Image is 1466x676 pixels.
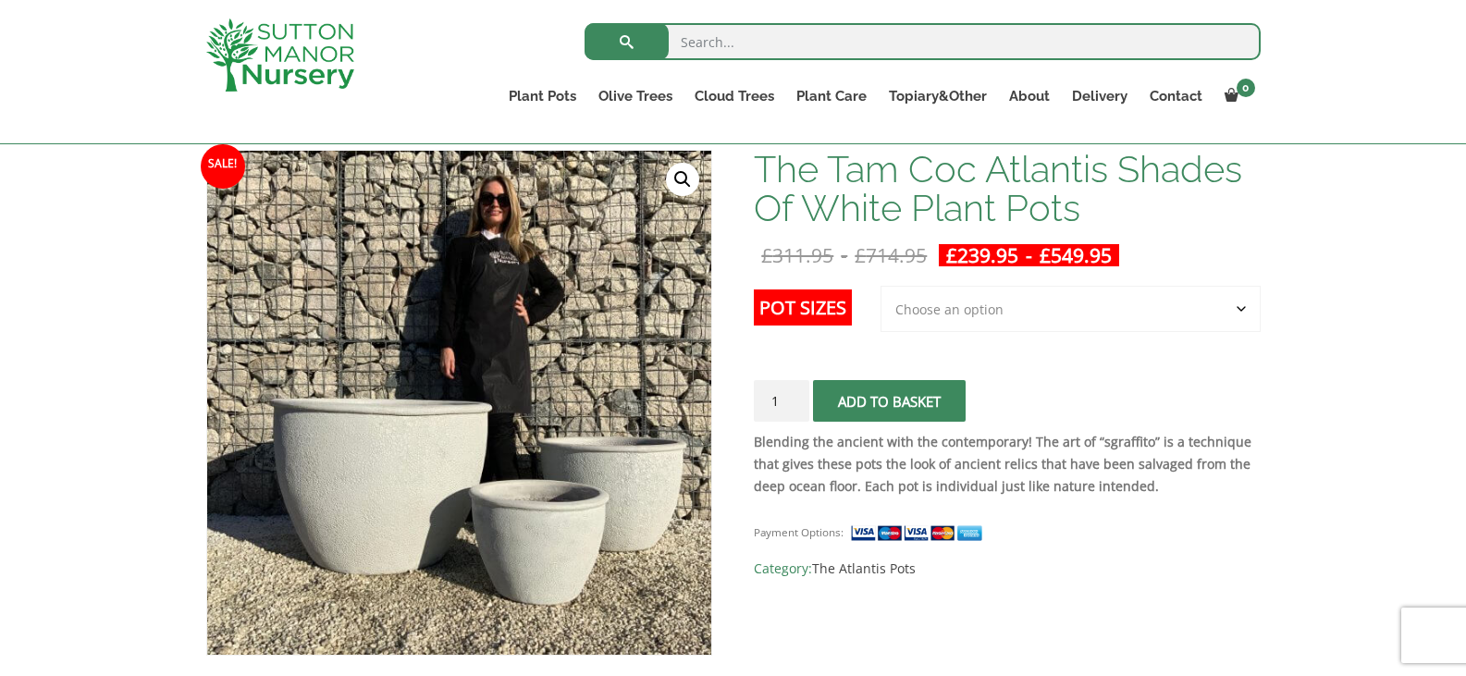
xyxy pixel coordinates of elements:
[850,523,989,543] img: payment supported
[785,83,878,109] a: Plant Care
[684,83,785,109] a: Cloud Trees
[813,380,966,422] button: Add to basket
[206,18,354,92] img: logo
[1040,242,1051,268] span: £
[754,289,852,326] label: Pot Sizes
[754,380,809,422] input: Product quantity
[1237,79,1255,97] span: 0
[498,83,587,109] a: Plant Pots
[812,559,916,577] a: The Atlantis Pots
[754,150,1260,227] h1: The Tam Coc Atlantis Shades Of White Plant Pots
[1061,83,1139,109] a: Delivery
[878,83,998,109] a: Topiary&Other
[666,163,699,196] a: View full-screen image gallery
[587,83,684,109] a: Olive Trees
[946,242,957,268] span: £
[855,242,866,268] span: £
[201,144,245,189] span: Sale!
[998,83,1061,109] a: About
[754,433,1251,495] strong: Blending the ancient with the contemporary! The art of “sgraffito” is a technique that gives thes...
[761,242,833,268] bdi: 311.95
[754,525,844,539] small: Payment Options:
[1139,83,1213,109] a: Contact
[939,244,1119,266] ins: -
[1040,242,1112,268] bdi: 549.95
[855,242,927,268] bdi: 714.95
[585,23,1261,60] input: Search...
[946,242,1018,268] bdi: 239.95
[754,558,1260,580] span: Category:
[754,244,934,266] del: -
[761,242,772,268] span: £
[1213,83,1261,109] a: 0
